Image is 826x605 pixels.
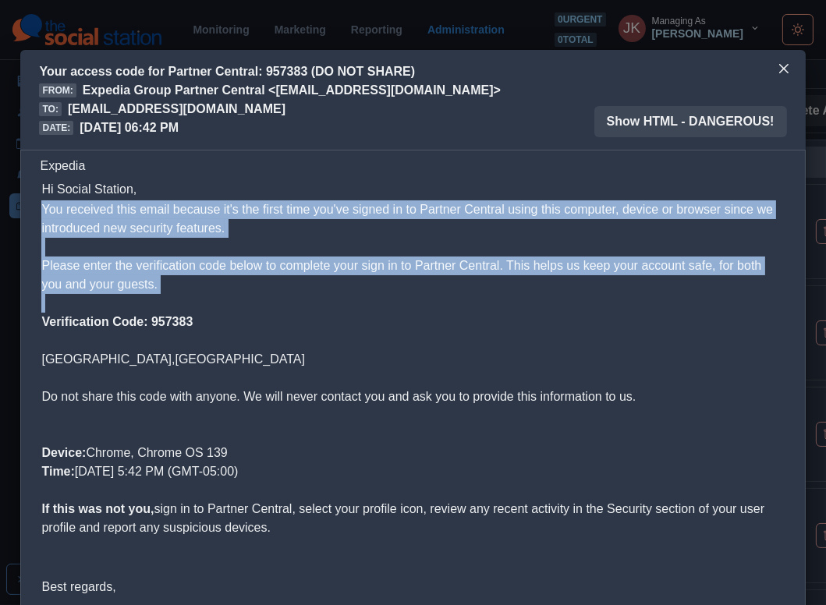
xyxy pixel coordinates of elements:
[41,200,784,294] p: You received this email because it's the first time you've signed in to Partner Central using thi...
[39,83,76,97] span: From:
[41,465,74,478] b: Time:
[41,502,154,515] b: If this was not you,
[39,62,500,81] p: Your access code for Partner Central: 957383 (DO NOT SHARE)
[41,425,784,481] p: Chrome, Chrome OS 139 [DATE] 5:42 PM (GMT-05:00)
[39,102,61,116] span: To:
[41,180,784,199] h1: Hi Social Station,
[41,387,784,406] p: Do not share this code with anyone. We will never contact you and ask you to provide this informa...
[68,100,285,119] p: [EMAIL_ADDRESS][DOMAIN_NAME]
[41,446,86,459] b: Device:
[39,121,73,135] span: Date:
[771,56,796,81] button: Close
[41,352,305,366] span: [GEOGRAPHIC_DATA],[GEOGRAPHIC_DATA]
[41,315,193,328] b: Verification Code: 957383
[594,106,787,137] button: Show HTML - DANGEROUS!
[80,119,179,137] p: [DATE] 06:42 PM
[83,81,501,100] p: Expedia Group Partner Central <[EMAIL_ADDRESS][DOMAIN_NAME]>
[41,500,784,537] p: sign in to Partner Central, select your profile icon, review any recent activity in the Security ...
